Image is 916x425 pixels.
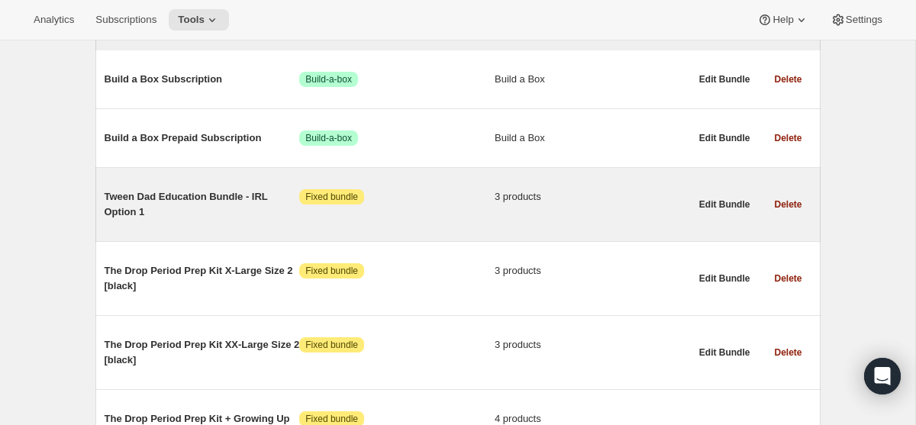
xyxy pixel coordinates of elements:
[169,9,229,31] button: Tools
[774,346,801,359] span: Delete
[765,342,811,363] button: Delete
[774,73,801,85] span: Delete
[495,130,690,146] span: Build a Box
[748,9,818,31] button: Help
[774,272,801,285] span: Delete
[105,130,300,146] span: Build a Box Prepaid Subscription
[305,73,352,85] span: Build-a-box
[24,9,83,31] button: Analytics
[774,198,801,211] span: Delete
[178,14,205,26] span: Tools
[765,127,811,149] button: Delete
[95,14,156,26] span: Subscriptions
[305,191,358,203] span: Fixed bundle
[495,189,690,204] span: 3 products
[699,346,750,359] span: Edit Bundle
[690,69,760,90] button: Edit Bundle
[690,194,760,215] button: Edit Bundle
[86,9,166,31] button: Subscriptions
[305,132,352,144] span: Build-a-box
[495,337,690,353] span: 3 products
[495,263,690,279] span: 3 products
[774,132,801,144] span: Delete
[699,73,750,85] span: Edit Bundle
[105,337,300,368] span: The Drop Period Prep Kit XX-Large Size 2 [black]
[690,268,760,289] button: Edit Bundle
[105,189,300,220] span: Tween Dad Education Bundle - IRL Option 1
[690,127,760,149] button: Edit Bundle
[846,14,882,26] span: Settings
[772,14,793,26] span: Help
[305,265,358,277] span: Fixed bundle
[690,342,760,363] button: Edit Bundle
[105,72,300,87] span: Build a Box Subscription
[864,358,901,394] div: Open Intercom Messenger
[699,132,750,144] span: Edit Bundle
[765,268,811,289] button: Delete
[699,198,750,211] span: Edit Bundle
[105,263,300,294] span: The Drop Period Prep Kit X-Large Size 2 [black]
[495,72,690,87] span: Build a Box
[34,14,74,26] span: Analytics
[305,339,358,351] span: Fixed bundle
[765,69,811,90] button: Delete
[821,9,892,31] button: Settings
[305,413,358,425] span: Fixed bundle
[699,272,750,285] span: Edit Bundle
[765,194,811,215] button: Delete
